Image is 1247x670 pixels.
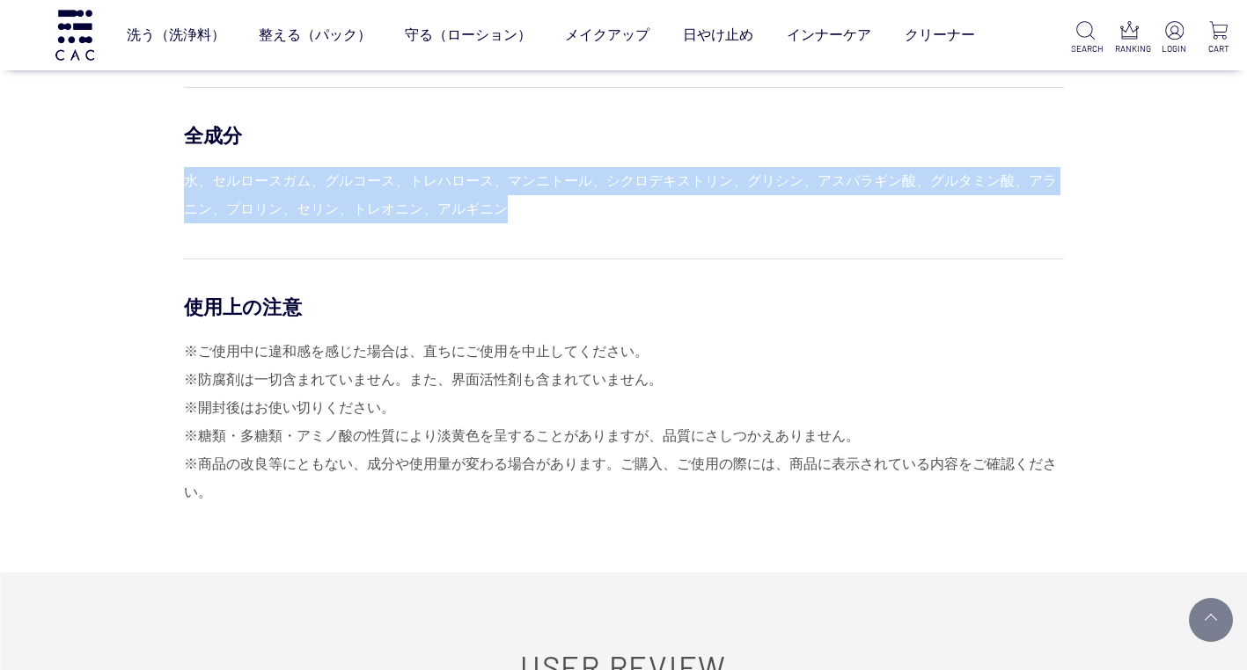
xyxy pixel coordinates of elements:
[1115,42,1143,55] p: RANKING
[1160,21,1188,55] a: LOGIN
[184,123,1064,149] div: 全成分
[1205,42,1233,55] p: CART
[565,11,649,60] a: メイクアップ
[127,11,225,60] a: 洗う（洗浄料）
[1115,21,1143,55] a: RANKING
[184,167,1064,223] div: 水、セルロースガム、グルコース、トレハロース、マンニトール、シクロデキストリン、グリシン、アスパラギン酸、グルタミン酸、アラニン、プロリン、セリン、トレオニン、アルギニン
[405,11,532,60] a: 守る（ローション）
[1160,42,1188,55] p: LOGIN
[1071,42,1099,55] p: SEARCH
[1071,21,1099,55] a: SEARCH
[184,338,1064,506] div: ※ご使用中に違和感を感じた場合は、直ちにご使用を中止してください。 ※防腐剤は一切含まれていません。また、界面活性剤も含まれていません。 ※開封後はお使い切りください。 ※糖類・多糖類・アミノ酸...
[683,11,753,60] a: 日やけ止め
[787,11,871,60] a: インナーケア
[1205,21,1233,55] a: CART
[259,11,371,60] a: 整える（パック）
[184,295,1064,320] div: 使用上の注意
[53,10,97,60] img: logo
[905,11,975,60] a: クリーナー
